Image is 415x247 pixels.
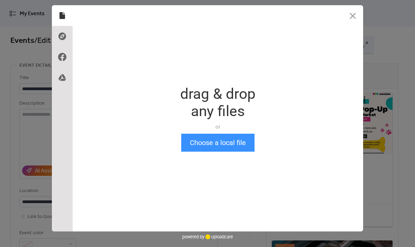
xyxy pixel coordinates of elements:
div: powered by [182,231,233,242]
div: or [180,123,256,130]
div: Google Drive [52,67,73,88]
a: uploadcare [204,234,233,239]
div: drag & drop any files [180,85,256,120]
button: Choose a local file [181,134,255,152]
button: Close [342,5,363,26]
div: Direct Link [52,26,73,47]
div: Local Files [52,5,73,26]
div: Facebook [52,47,73,67]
